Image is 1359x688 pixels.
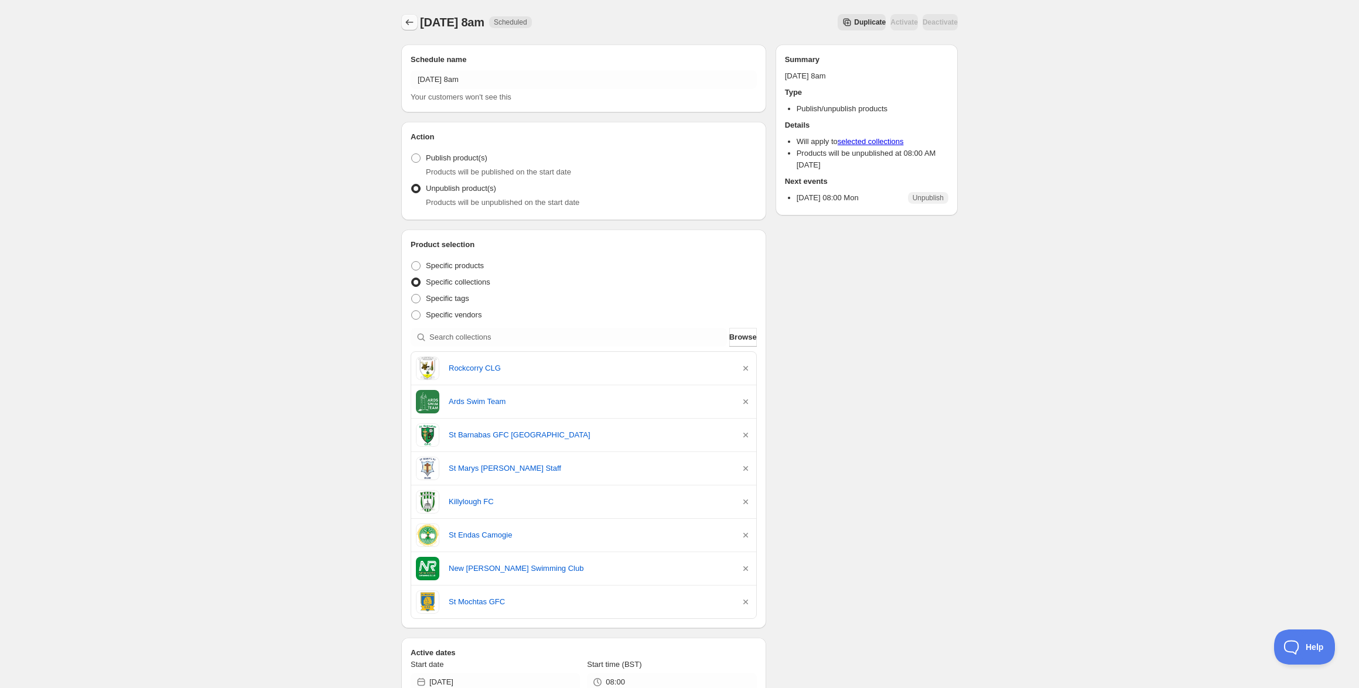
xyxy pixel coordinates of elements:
[449,529,730,541] a: St Endas Camogie
[426,310,482,319] span: Specific vendors
[1274,629,1336,665] iframe: Toggle Customer Support
[426,261,484,270] span: Specific products
[426,278,490,286] span: Specific collections
[401,14,418,30] button: Schedules
[411,239,757,251] h2: Product selection
[449,463,730,474] a: St Marys [PERSON_NAME] Staff
[797,148,948,171] li: Products will be unpublished at 08:00 AM [DATE]
[426,153,487,162] span: Publish product(s)
[785,54,948,66] h2: Summary
[426,184,496,193] span: Unpublish product(s)
[449,396,730,408] a: Ards Swim Team
[729,328,757,347] button: Browse
[785,87,948,98] h2: Type
[426,167,571,176] span: Products will be published on the start date
[420,16,484,29] span: [DATE] 8am
[449,362,730,374] a: Rockcorry CLG
[449,563,730,574] a: New [PERSON_NAME] Swimming Club
[587,660,641,669] span: Start time (BST)
[785,176,948,187] h2: Next events
[429,328,727,347] input: Search collections
[449,596,730,608] a: St Mochtas GFC
[411,660,443,669] span: Start date
[411,54,757,66] h2: Schedule name
[449,429,730,441] a: St Barnabas GFC [GEOGRAPHIC_DATA]
[797,192,859,204] p: [DATE] 08:00 Mon
[797,136,948,148] li: Will apply to
[426,294,469,303] span: Specific tags
[913,193,944,203] span: Unpublish
[411,647,757,659] h2: Active dates
[785,119,948,131] h2: Details
[854,18,886,27] span: Duplicate
[785,70,948,82] p: [DATE] 8am
[449,496,730,508] a: Killylough FC
[729,331,757,343] span: Browse
[411,93,511,101] span: Your customers won't see this
[494,18,527,27] span: Scheduled
[838,14,886,30] button: Secondary action label
[426,198,579,207] span: Products will be unpublished on the start date
[411,131,757,143] h2: Action
[797,103,948,115] li: Publish/unpublish products
[838,137,904,146] a: selected collections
